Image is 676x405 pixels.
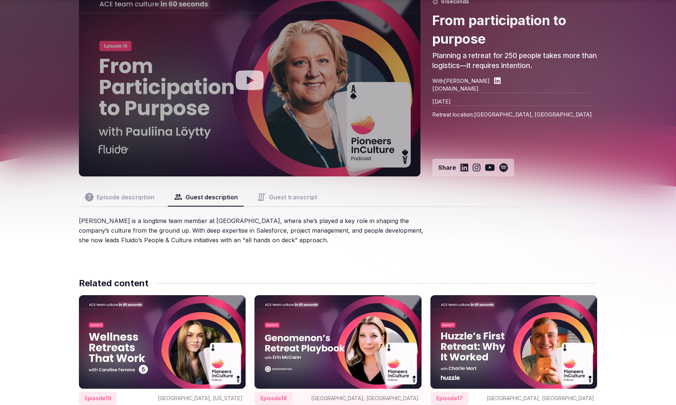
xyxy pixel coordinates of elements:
span: Episode 19 [79,392,117,405]
img: Wellness Retreats That Work [79,295,246,389]
span: Share [438,163,456,172]
a: Share on Youtube [485,163,495,172]
span: [GEOGRAPHIC_DATA], [US_STATE] [158,395,243,402]
button: Episode description [79,188,160,206]
a: Share on Instagram [473,163,480,172]
span: Episode 17 [430,392,469,405]
a: Share on Spotify [499,163,508,172]
a: [DOMAIN_NAME] [432,85,592,92]
h2: From participation to purpose [432,11,597,48]
p: Retreat location: [GEOGRAPHIC_DATA], [GEOGRAPHIC_DATA] [432,105,592,118]
span: [GEOGRAPHIC_DATA], [GEOGRAPHIC_DATA] [487,395,594,402]
div: [PERSON_NAME] is a longtime team member at [GEOGRAPHIC_DATA], where she’s played a key role in sh... [79,216,424,245]
p: Planning a retreat for 250 people takes more than logistics—it requires intention. [432,51,597,71]
h2: Related content [79,277,149,289]
img: Huzzle’s First Retreat: Why It Worked [430,295,597,389]
p: With [PERSON_NAME] [432,77,490,85]
span: [GEOGRAPHIC_DATA], [GEOGRAPHIC_DATA] [311,395,419,402]
p: [DATE] [432,92,592,105]
button: Guest description [168,188,244,206]
a: Share on LinkedIn [460,163,468,172]
img: Genomenon's Retreat Playbook [254,295,422,389]
button: Guest transcript [251,188,323,206]
span: Episode 18 [254,392,293,405]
